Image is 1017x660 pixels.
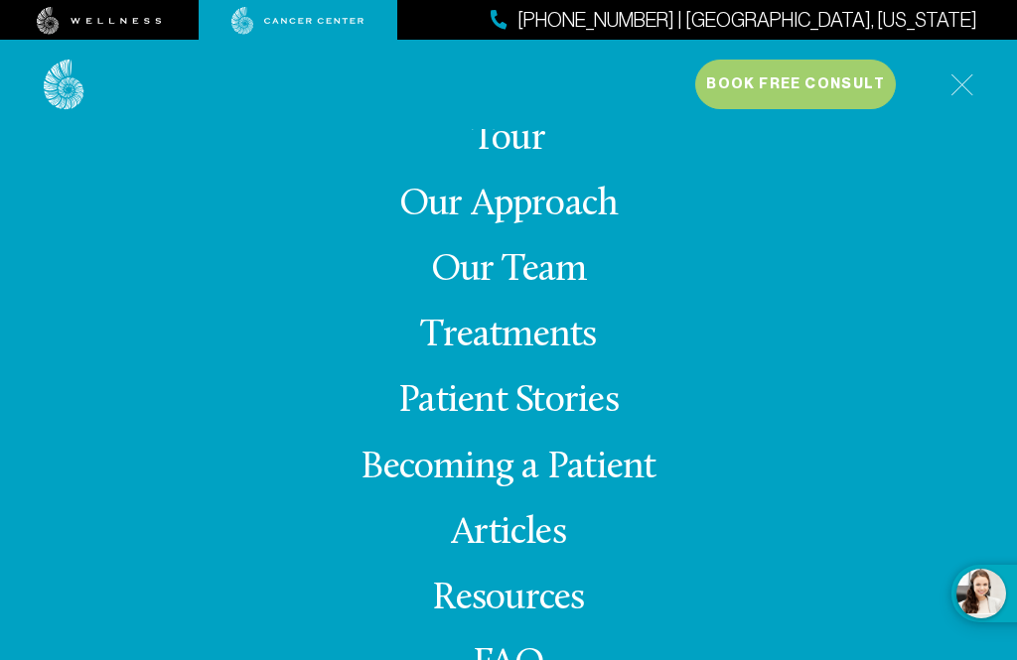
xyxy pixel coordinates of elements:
[432,580,584,618] a: Resources
[399,186,619,224] a: Our Approach
[695,60,896,109] button: Book Free Consult
[398,382,619,421] a: Patient Stories
[950,73,973,96] img: icon-hamburger
[491,6,977,35] a: [PHONE_NUMBER] | [GEOGRAPHIC_DATA], [US_STATE]
[231,7,364,35] img: cancer center
[44,60,84,110] img: logo
[431,251,587,290] a: Our Team
[420,317,596,355] a: Treatments
[451,514,566,553] a: Articles
[472,120,545,159] a: Tour
[361,449,655,487] a: Becoming a Patient
[37,7,162,35] img: wellness
[517,6,977,35] span: [PHONE_NUMBER] | [GEOGRAPHIC_DATA], [US_STATE]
